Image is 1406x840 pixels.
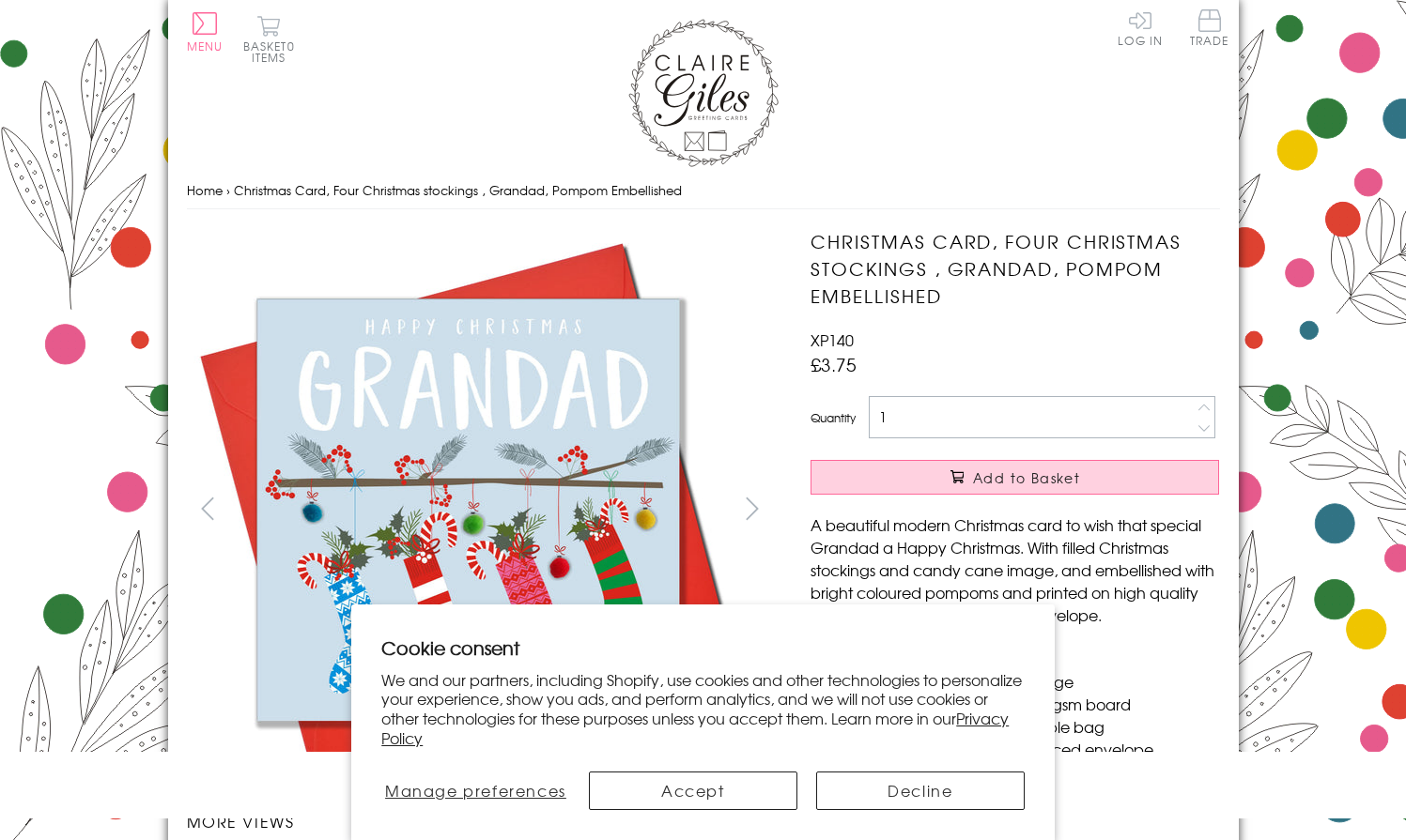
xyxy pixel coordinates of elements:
span: Add to Basket [973,468,1080,487]
a: Log In [1118,9,1163,46]
a: Home [187,181,223,199]
button: Menu [187,12,224,52]
img: Christmas Card, Four Christmas stockings , Grandad, Pompom Embellished [186,228,749,791]
a: Privacy Policy [381,707,1009,749]
button: Add to Basket [811,460,1219,495]
span: Christmas Card, Four Christmas stockings , Grandad, Pompom Embellished [234,181,682,199]
button: Decline [816,771,1025,810]
span: Trade [1190,9,1229,46]
button: Manage preferences [381,771,569,810]
button: Accept [589,771,797,810]
button: Basket0 items [243,15,295,63]
h3: More views [187,810,774,832]
img: Claire Giles Greetings Cards [628,19,779,167]
p: A beautiful modern Christmas card to wish that special Grandad a Happy Christmas. With filled Chr... [811,513,1219,626]
h2: Cookie consent [381,634,1025,661]
span: £3.75 [811,351,857,377]
label: Quantity [811,409,856,426]
button: prev [187,487,229,529]
h1: Christmas Card, Four Christmas stockings , Grandad, Pompom Embellished [811,228,1219,309]
img: Christmas Card, Four Christmas stockings , Grandad, Pompom Embellished [773,228,1336,791]
span: › [226,181,230,199]
span: XP140 [811,328,854,351]
span: 0 items [252,38,295,66]
p: We and our partners, including Shopify, use cookies and other technologies to personalize your ex... [381,670,1025,748]
nav: breadcrumbs [187,172,1220,210]
span: Menu [187,38,224,54]
button: next [731,487,773,529]
span: Manage preferences [385,779,566,802]
a: Trade [1190,9,1229,50]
